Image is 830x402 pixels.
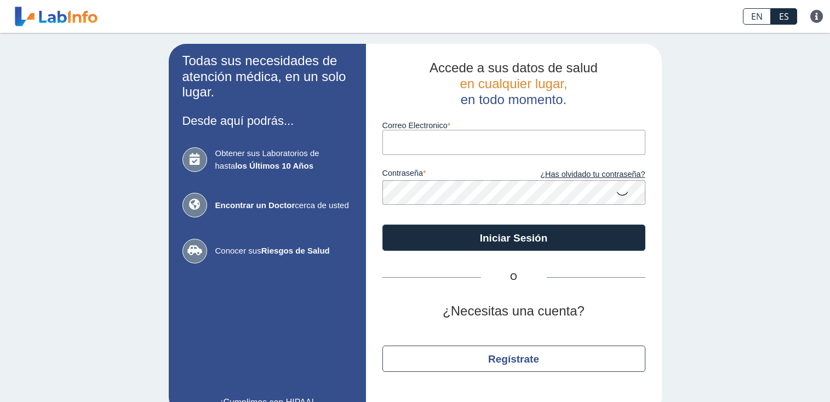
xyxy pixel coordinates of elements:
b: Encontrar un Doctor [215,200,295,210]
b: Riesgos de Salud [261,246,330,255]
a: ES [771,8,797,25]
a: ¿Has olvidado tu contraseña? [514,169,645,181]
span: en todo momento. [461,92,566,107]
button: Iniciar Sesión [382,225,645,251]
h2: Todas sus necesidades de atención médica, en un solo lugar. [182,53,352,100]
span: Accede a sus datos de salud [430,60,598,75]
span: Conocer sus [215,245,352,257]
span: en cualquier lugar, [460,76,567,91]
button: Regístrate [382,346,645,372]
b: los Últimos 10 Años [235,161,313,170]
h2: ¿Necesitas una cuenta? [382,303,645,319]
span: cerca de usted [215,199,352,212]
a: EN [743,8,771,25]
label: contraseña [382,169,514,181]
label: Correo Electronico [382,121,645,130]
span: Obtener sus Laboratorios de hasta [215,147,352,172]
h3: Desde aquí podrás... [182,114,352,128]
span: O [481,271,547,284]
